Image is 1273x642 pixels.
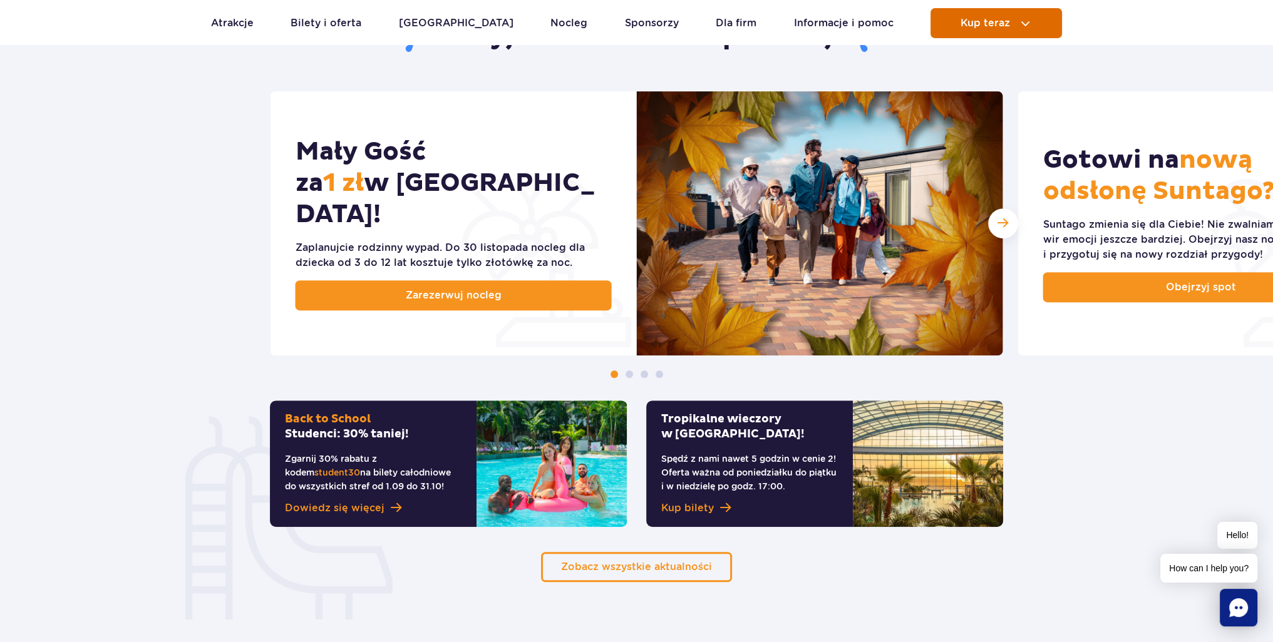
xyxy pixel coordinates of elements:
[211,8,254,38] a: Atrakcje
[296,136,612,230] h2: Mały Gość za w [GEOGRAPHIC_DATA]!
[285,501,384,516] span: Dowiedz się więcej
[406,288,502,303] span: Zarezerwuj nocleg
[637,91,1003,355] img: Mały Gość za 1&nbsp;zł w&nbsp;Suntago Village!
[988,208,1018,238] div: Następny slajd
[661,501,838,516] a: Kup bilety
[399,8,513,38] a: [GEOGRAPHIC_DATA]
[661,412,838,442] h2: Tropikalne wieczory w [GEOGRAPHIC_DATA]!
[285,501,461,516] a: Dowiedz się więcej
[1166,280,1236,295] span: Obejrzyj spot
[716,8,756,38] a: Dla firm
[291,8,361,38] a: Bilety i oferta
[661,501,714,516] span: Kup bilety
[1220,589,1257,626] div: Chat
[296,280,612,310] a: Zarezerwuj nocleg
[323,168,364,199] span: 1 zł
[477,400,627,527] img: Back to SchoolStudenci: 30% taniej!
[285,452,461,493] p: Zgarnij 30% rabatu z kodem na bilety całodniowe do wszystkich stref od 1.09 do 31.10!
[1160,554,1257,583] span: How can I help you?
[794,8,894,38] a: Informacje i pomoc
[661,452,838,493] p: Spędź z nami nawet 5 godzin w cenie 2! Oferta ważna od poniedziałku do piątku i w niedzielę po go...
[541,552,732,582] a: Zobacz wszystkie aktualności
[853,400,1003,527] img: Tropikalne wieczory w&nbsp;Suntago!
[930,8,1062,38] button: Kup teraz
[1217,522,1257,549] span: Hello!
[296,240,612,270] div: Zaplanujcie rodzinny wypad. Do 30 listopada nocleg dla dziecka od 3 do 12 lat kosztuje tylko złot...
[285,412,371,426] span: Back to School
[185,416,393,619] img: zjeżdżalnia
[625,8,679,38] a: Sponsorzy
[561,561,712,573] span: Zobacz wszystkie aktualności
[285,412,461,442] h2: Studenci: 30% taniej!
[550,8,587,38] a: Nocleg
[314,467,360,477] span: student30
[961,18,1010,29] span: Kup teraz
